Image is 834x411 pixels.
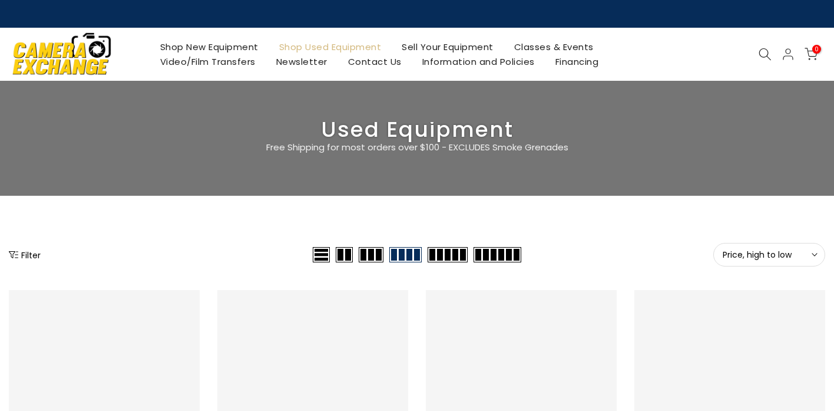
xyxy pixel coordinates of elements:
[337,54,412,69] a: Contact Us
[412,54,545,69] a: Information and Policies
[504,40,604,54] a: Classes & Events
[545,54,609,69] a: Financing
[150,40,269,54] a: Shop New Equipment
[723,249,816,260] span: Price, high to low
[269,40,392,54] a: Shop Used Equipment
[713,243,825,267] button: Price, high to low
[812,45,821,54] span: 0
[266,54,337,69] a: Newsletter
[150,54,266,69] a: Video/Film Transfers
[392,40,504,54] a: Sell Your Equipment
[196,140,638,154] p: Free Shipping for most orders over $100 - EXCLUDES Smoke Grenades
[805,48,818,61] a: 0
[9,122,825,137] h3: Used Equipment
[9,249,41,261] button: Show filters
